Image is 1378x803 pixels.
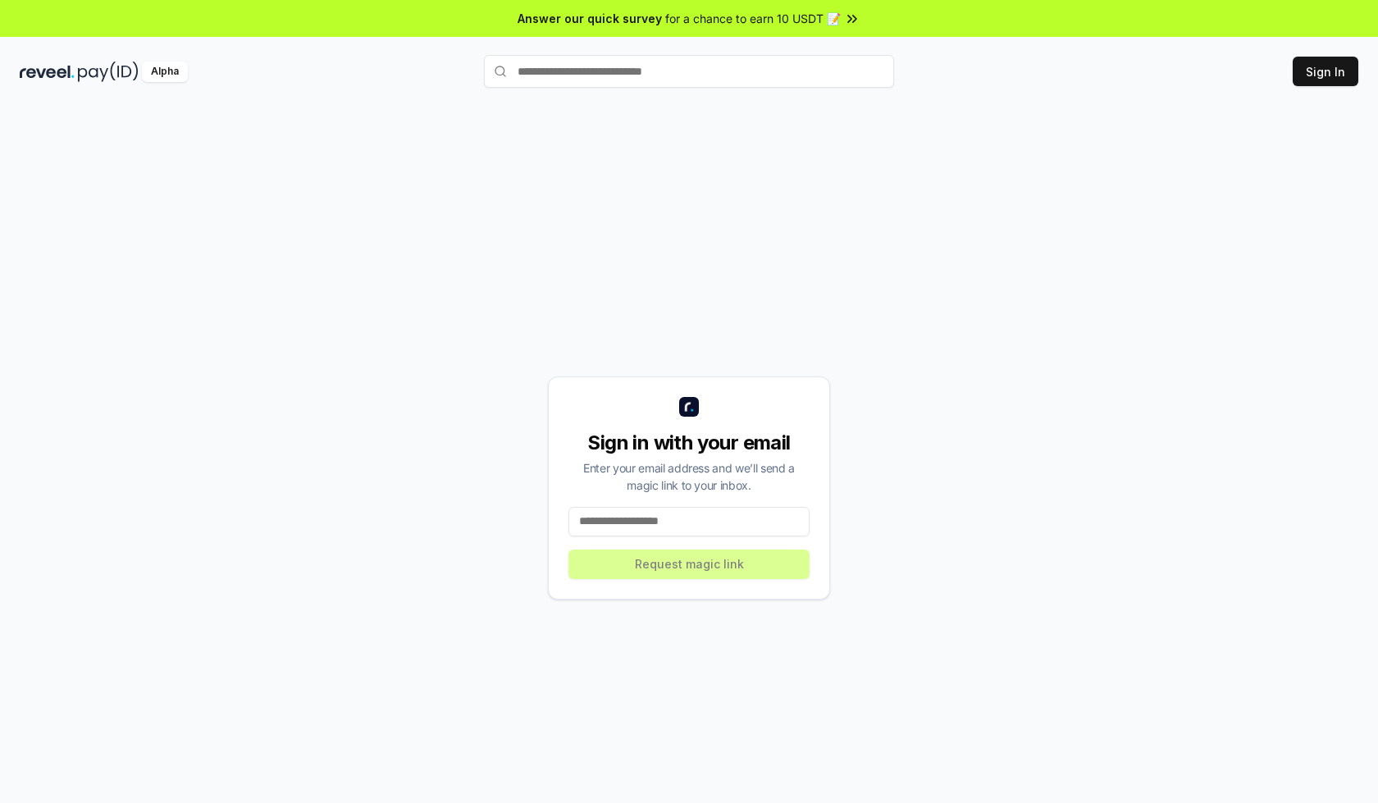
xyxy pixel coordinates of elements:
[665,10,841,27] span: for a chance to earn 10 USDT 📝
[20,62,75,82] img: reveel_dark
[518,10,662,27] span: Answer our quick survey
[142,62,188,82] div: Alpha
[78,62,139,82] img: pay_id
[568,459,810,494] div: Enter your email address and we’ll send a magic link to your inbox.
[679,397,699,417] img: logo_small
[568,430,810,456] div: Sign in with your email
[1293,57,1358,86] button: Sign In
